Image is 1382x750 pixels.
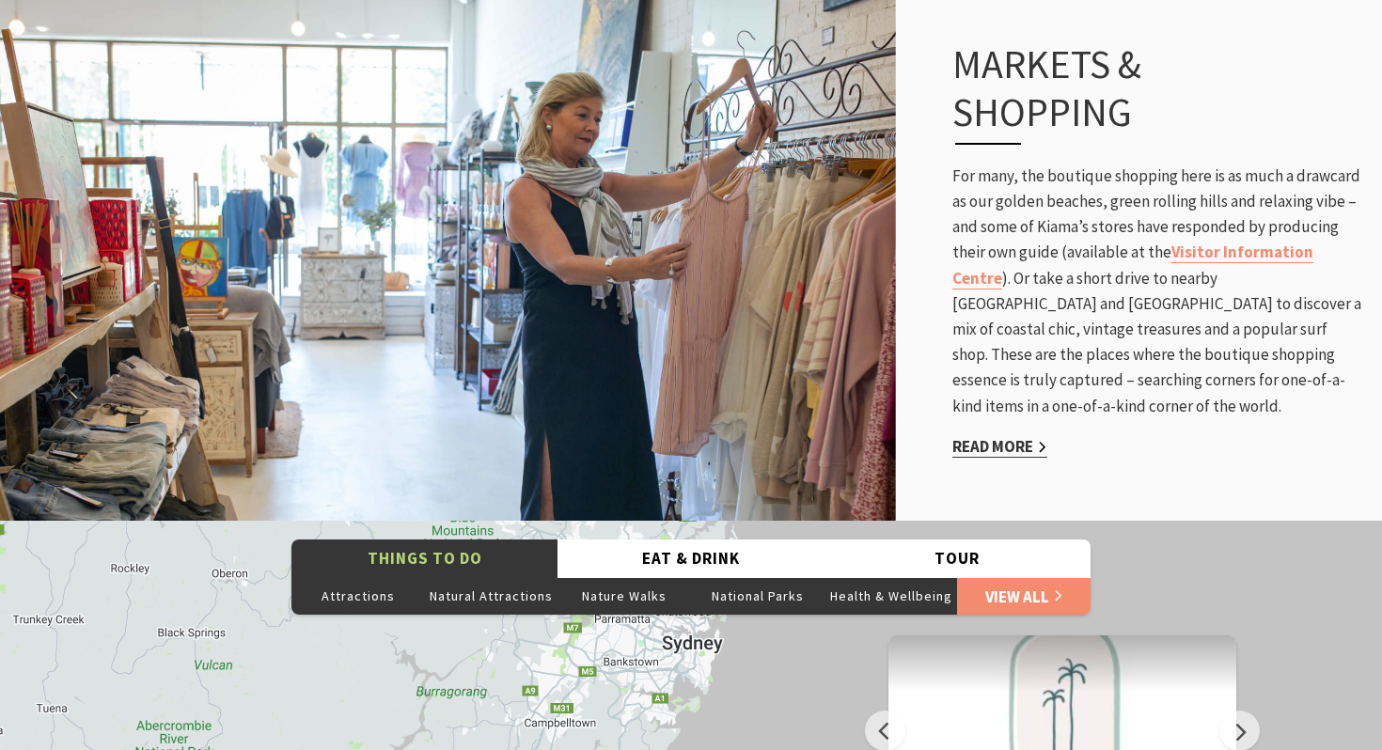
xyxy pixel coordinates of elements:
[952,40,1323,145] h3: Markets & Shopping
[824,577,958,615] button: Health & Wellbeing
[291,539,558,578] button: Things To Do
[558,539,824,578] button: Eat & Drink
[952,436,1047,458] a: Read More
[691,577,824,615] button: National Parks
[952,164,1363,419] p: For many, the boutique shopping here is as much a drawcard as our golden beaches, green rolling h...
[291,577,425,615] button: Attractions
[824,539,1091,578] button: Tour
[952,242,1313,289] a: Visitor Information Centre
[957,577,1091,615] a: View All
[558,577,691,615] button: Nature Walks
[425,577,558,615] button: Natural Attractions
